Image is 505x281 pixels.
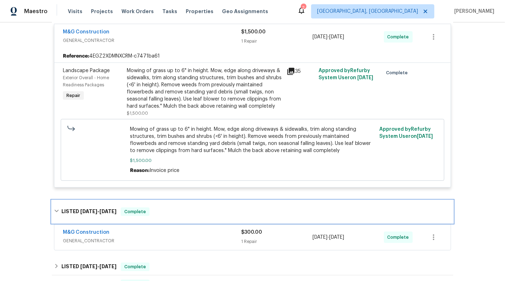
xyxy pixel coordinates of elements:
div: Mowing of grass up to 6" in height. Mow, edge along driveways & sidewalks, trim along standing st... [127,67,282,110]
span: [DATE] [417,134,433,139]
span: [DATE] [99,264,116,269]
div: 1 Repair [241,38,313,45]
span: Geo Assignments [222,8,268,15]
div: 35 [287,67,314,76]
span: Repair [64,92,83,99]
span: - [80,209,116,214]
span: $1,500.00 [127,111,148,115]
span: Exterior Overall - Home Readiness Packages [63,76,109,87]
span: Mowing of grass up to 6" in height. Mow, edge along driveways & sidewalks, trim along standing st... [130,126,375,154]
span: - [80,264,116,269]
span: Complete [387,234,412,241]
span: Maestro [24,8,48,15]
span: Visits [68,8,82,15]
div: LISTED [DATE]-[DATE]Complete [52,258,453,275]
span: Projects [91,8,113,15]
h6: LISTED [61,263,116,271]
span: [DATE] [99,209,116,214]
a: M&G Construction [63,230,109,235]
span: [DATE] [80,209,97,214]
span: $1,500.00 [130,157,375,164]
div: 2 [301,4,306,11]
span: [DATE] [313,34,327,39]
span: [GEOGRAPHIC_DATA], [GEOGRAPHIC_DATA] [317,8,418,15]
b: Reference: [63,53,89,60]
span: Complete [121,263,149,270]
div: LISTED [DATE]-[DATE]Complete [52,200,453,223]
div: 4EGZ2XDMNXCRM-c7471ba61 [54,50,451,63]
span: Landscape Package [63,68,110,73]
span: Approved by Refurby System User on [379,127,433,139]
span: Work Orders [121,8,154,15]
span: [DATE] [80,264,97,269]
span: Complete [387,33,412,40]
div: 1 Repair [241,238,313,245]
a: M&G Construction [63,29,109,34]
span: GENERAL_CONTRACTOR [63,37,241,44]
span: [DATE] [313,235,327,240]
span: Tasks [162,9,177,14]
h6: LISTED [61,207,116,216]
span: Complete [386,69,411,76]
span: GENERAL_CONTRACTOR [63,237,241,244]
span: - [313,33,344,40]
span: $300.00 [241,230,262,235]
span: Invoice price [150,168,179,173]
span: [DATE] [357,75,373,80]
span: Approved by Refurby System User on [319,68,373,80]
span: [DATE] [329,34,344,39]
span: [PERSON_NAME] [451,8,494,15]
span: - [313,234,344,241]
span: $1,500.00 [241,29,266,34]
span: [DATE] [329,235,344,240]
span: Properties [186,8,213,15]
span: Reason: [130,168,150,173]
span: Complete [121,208,149,215]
